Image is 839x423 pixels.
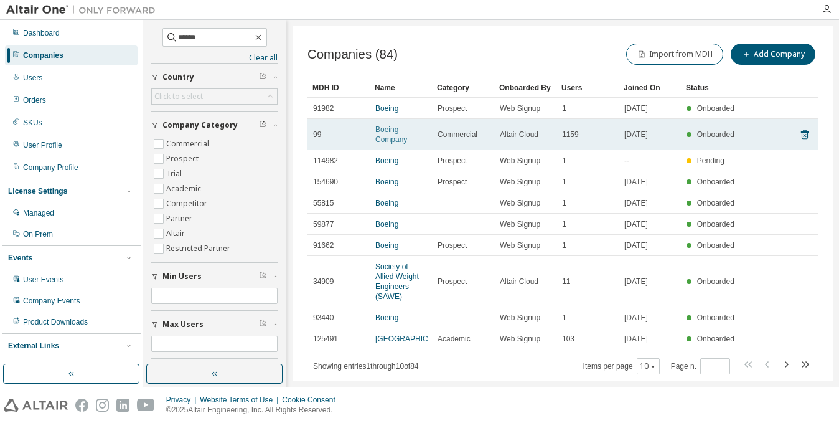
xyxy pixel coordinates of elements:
[438,240,467,250] span: Prospect
[313,177,338,187] span: 154690
[259,272,266,282] span: Clear filter
[640,361,657,371] button: 10
[438,103,467,113] span: Prospect
[23,163,78,173] div: Company Profile
[500,219,540,229] span: Web Signup
[697,178,734,186] span: Onboarded
[166,226,187,241] label: Altair
[375,262,419,301] a: Society of Allied Weight Engineers (SAWE)
[23,73,42,83] div: Users
[624,156,629,166] span: --
[151,263,278,290] button: Min Users
[562,103,566,113] span: 1
[375,313,398,322] a: Boeing
[313,130,321,140] span: 99
[312,78,365,98] div: MDH ID
[624,240,648,250] span: [DATE]
[23,140,62,150] div: User Profile
[8,253,32,263] div: Events
[313,334,338,344] span: 125491
[697,199,734,207] span: Onboarded
[166,241,233,256] label: Restricted Partner
[162,120,238,130] span: Company Category
[686,78,738,98] div: Status
[438,334,471,344] span: Academic
[375,241,398,250] a: Boeing
[154,92,203,102] div: Click to select
[282,395,342,405] div: Cookie Consent
[697,220,734,229] span: Onboarded
[697,313,734,322] span: Onboarded
[375,125,407,144] a: Boeing Company
[624,219,648,229] span: [DATE]
[166,151,201,166] label: Prospect
[96,399,109,412] img: instagram.svg
[562,177,566,187] span: 1
[307,47,398,62] span: Companies (84)
[562,130,579,140] span: 1159
[624,198,648,208] span: [DATE]
[313,156,338,166] span: 114982
[313,103,334,113] span: 91982
[500,240,540,250] span: Web Signup
[624,130,648,140] span: [DATE]
[624,277,648,287] span: [DATE]
[562,240,566,250] span: 1
[151,311,278,338] button: Max Users
[624,334,648,344] span: [DATE]
[137,399,155,412] img: youtube.svg
[562,313,566,323] span: 1
[562,277,570,287] span: 11
[375,199,398,207] a: Boeing
[697,130,734,139] span: Onboarded
[166,181,204,196] label: Academic
[151,359,278,386] button: Is Channel Partner
[23,118,42,128] div: SKUs
[438,177,467,187] span: Prospect
[697,156,724,165] span: Pending
[500,177,540,187] span: Web Signup
[500,130,538,140] span: Altair Cloud
[697,335,734,343] span: Onboarded
[23,229,53,239] div: On Prem
[375,104,398,113] a: Boeing
[23,50,63,60] div: Companies
[500,334,540,344] span: Web Signup
[375,156,398,165] a: Boeing
[166,136,212,151] label: Commercial
[259,320,266,330] span: Clear filter
[162,320,204,330] span: Max Users
[313,277,334,287] span: 34909
[259,72,266,82] span: Clear filter
[697,277,734,286] span: Onboarded
[375,78,427,98] div: Name
[23,317,88,327] div: Product Downloads
[562,219,566,229] span: 1
[671,358,730,374] span: Page n.
[313,313,334,323] span: 93440
[259,120,266,130] span: Clear filter
[23,275,63,285] div: User Events
[562,198,566,208] span: 1
[151,53,278,63] a: Clear all
[731,44,815,65] button: Add Company
[313,362,419,371] span: Showing entries 1 through 10 of 84
[4,399,68,412] img: altair_logo.svg
[200,395,282,405] div: Website Terms of Use
[166,395,200,405] div: Privacy
[438,130,477,140] span: Commercial
[116,399,129,412] img: linkedin.svg
[624,78,676,98] div: Joined On
[375,335,453,343] a: [GEOGRAPHIC_DATA]
[500,198,540,208] span: Web Signup
[375,220,398,229] a: Boeing
[583,358,660,374] span: Items per page
[8,186,67,196] div: License Settings
[626,44,723,65] button: Import from MDH
[23,95,46,105] div: Orders
[562,156,566,166] span: 1
[624,103,648,113] span: [DATE]
[624,313,648,323] span: [DATE]
[313,240,334,250] span: 91662
[375,178,398,186] a: Boeing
